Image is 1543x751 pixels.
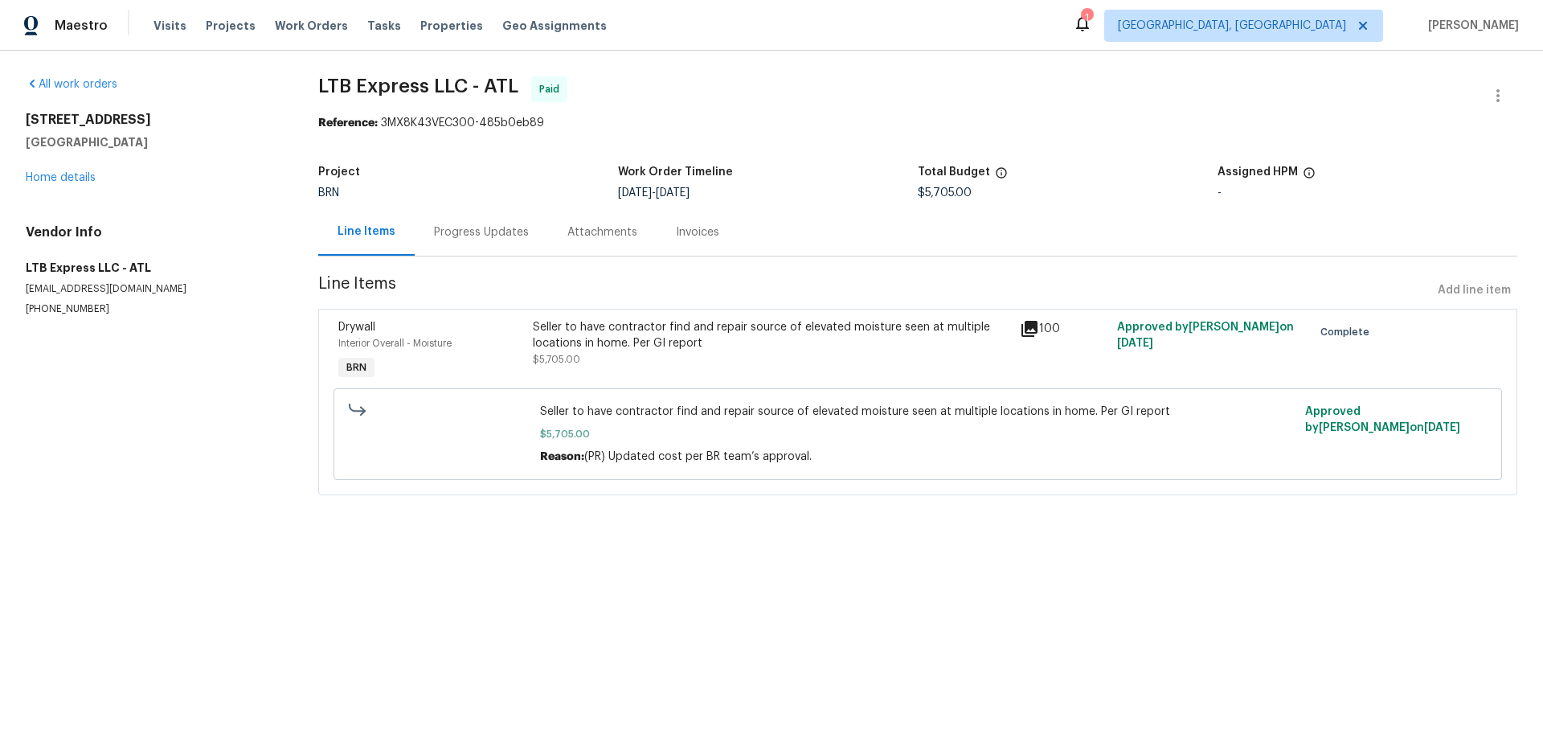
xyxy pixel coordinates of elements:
[338,224,395,240] div: Line Items
[26,172,96,183] a: Home details
[1424,422,1460,433] span: [DATE]
[420,18,483,34] span: Properties
[1320,324,1376,340] span: Complete
[1422,18,1519,34] span: [PERSON_NAME]
[540,451,584,462] span: Reason:
[318,187,339,199] span: BRN
[318,276,1431,306] span: Line Items
[26,282,280,296] p: [EMAIL_ADDRESS][DOMAIN_NAME]
[1303,166,1316,187] span: The hpm assigned to this work order.
[584,451,812,462] span: (PR) Updated cost per BR team’s approval.
[540,404,1295,420] span: Seller to have contractor find and repair source of elevated moisture seen at multiple locations ...
[26,302,280,316] p: [PHONE_NUMBER]
[1081,10,1092,26] div: 1
[533,319,1010,351] div: Seller to have contractor find and repair source of elevated moisture seen at multiple locations ...
[567,224,637,240] div: Attachments
[26,134,280,150] h5: [GEOGRAPHIC_DATA]
[539,81,566,97] span: Paid
[618,187,652,199] span: [DATE]
[1305,406,1460,433] span: Approved by [PERSON_NAME] on
[918,166,990,178] h5: Total Budget
[918,187,972,199] span: $5,705.00
[1117,338,1153,349] span: [DATE]
[340,359,373,375] span: BRN
[618,166,733,178] h5: Work Order Timeline
[206,18,256,34] span: Projects
[318,166,360,178] h5: Project
[995,166,1008,187] span: The total cost of line items that have been proposed by Opendoor. This sum includes line items th...
[367,20,401,31] span: Tasks
[318,76,518,96] span: LTB Express LLC - ATL
[676,224,719,240] div: Invoices
[1118,18,1346,34] span: [GEOGRAPHIC_DATA], [GEOGRAPHIC_DATA]
[502,18,607,34] span: Geo Assignments
[338,339,452,348] span: Interior Overall - Moisture
[318,117,378,129] b: Reference:
[26,112,280,128] h2: [STREET_ADDRESS]
[26,224,280,240] h4: Vendor Info
[540,426,1295,442] span: $5,705.00
[533,355,580,364] span: $5,705.00
[318,115,1517,131] div: 3MX8K43VEC300-485b0eb89
[1020,319,1107,339] div: 100
[618,187,690,199] span: -
[275,18,348,34] span: Work Orders
[55,18,108,34] span: Maestro
[1218,166,1298,178] h5: Assigned HPM
[656,187,690,199] span: [DATE]
[26,79,117,90] a: All work orders
[26,260,280,276] h5: LTB Express LLC - ATL
[338,322,375,333] span: Drywall
[1218,187,1517,199] div: -
[434,224,529,240] div: Progress Updates
[1117,322,1294,349] span: Approved by [PERSON_NAME] on
[153,18,186,34] span: Visits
